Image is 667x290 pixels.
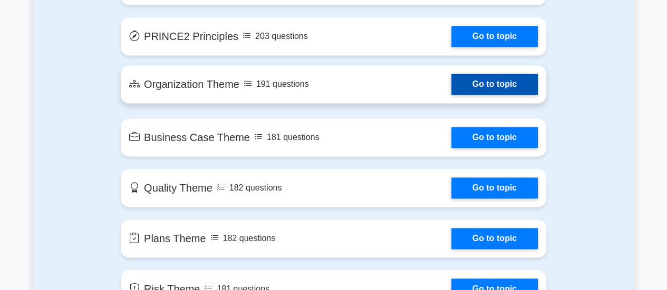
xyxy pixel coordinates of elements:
[451,26,538,47] a: Go to topic
[451,177,538,198] a: Go to topic
[451,74,538,95] a: Go to topic
[451,127,538,148] a: Go to topic
[451,228,538,249] a: Go to topic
